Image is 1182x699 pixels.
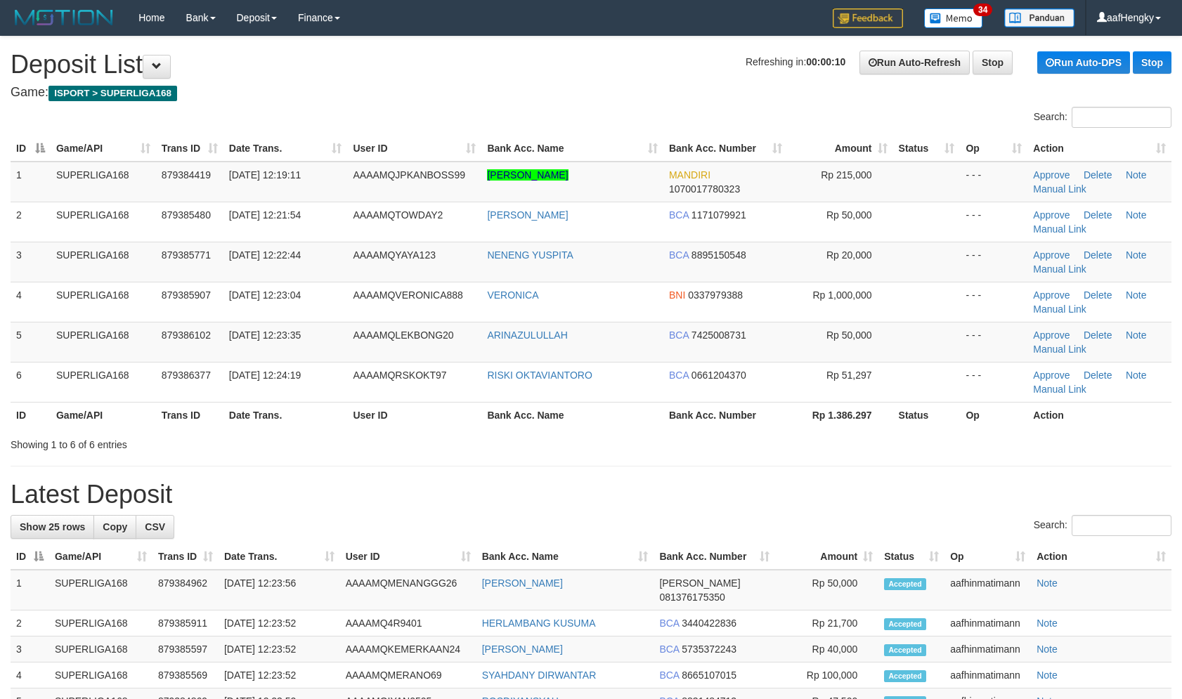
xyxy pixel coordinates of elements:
[152,662,219,688] td: 879385569
[219,610,340,636] td: [DATE] 12:23:52
[353,209,443,221] span: AAAAMQTOWDAY2
[51,362,156,402] td: SUPERLIGA168
[1027,402,1171,428] th: Action
[162,209,211,221] span: 879385480
[973,51,1013,74] a: Stop
[487,329,567,341] a: ARINAZULULLAH
[11,570,49,610] td: 1
[1033,303,1086,315] a: Manual Link
[1033,344,1086,355] a: Manual Link
[859,51,970,74] a: Run Auto-Refresh
[353,249,436,261] span: AAAAMQYAYA123
[944,636,1031,662] td: aafhinmatimann
[1033,249,1070,261] a: Approve
[775,610,878,636] td: Rp 21,700
[960,362,1027,402] td: - - -
[893,136,961,162] th: Status: activate to sort column ascending
[960,322,1027,362] td: - - -
[152,636,219,662] td: 879385597
[11,610,49,636] td: 2
[944,544,1031,570] th: Op: activate to sort column ascending
[11,662,49,688] td: 4
[1027,136,1171,162] th: Action: activate to sort column ascending
[229,249,301,261] span: [DATE] 12:22:44
[669,289,685,301] span: BNI
[11,86,1171,100] h4: Game:
[136,515,174,539] a: CSV
[960,402,1027,428] th: Op
[1126,289,1147,301] a: Note
[944,662,1031,688] td: aafhinmatimann
[103,521,127,533] span: Copy
[1084,329,1112,341] a: Delete
[1126,169,1147,181] a: Note
[353,329,453,341] span: AAAAMQLEKBONG20
[353,169,465,181] span: AAAAMQJPKANBOSS99
[487,370,592,381] a: RISKI OKTAVIANTORO
[806,56,845,67] strong: 00:00:10
[223,136,348,162] th: Date Trans.: activate to sort column ascending
[775,636,878,662] td: Rp 40,000
[682,669,736,681] span: Copy 8665107015 to clipboard
[654,544,775,570] th: Bank Acc. Number: activate to sort column ascending
[1037,577,1058,589] a: Note
[51,322,156,362] td: SUPERLIGA168
[884,644,926,656] span: Accepted
[788,402,893,428] th: Rp 1.386.297
[340,610,476,636] td: AAAAMQ4R9401
[11,362,51,402] td: 6
[812,289,871,301] span: Rp 1,000,000
[51,136,156,162] th: Game/API: activate to sort column ascending
[746,56,845,67] span: Refreshing in:
[476,544,654,570] th: Bank Acc. Name: activate to sort column ascending
[11,432,482,452] div: Showing 1 to 6 of 6 entries
[973,4,992,16] span: 34
[682,618,736,629] span: Copy 3440422836 to clipboard
[659,618,679,629] span: BCA
[669,209,689,221] span: BCA
[1126,209,1147,221] a: Note
[960,162,1027,202] td: - - -
[826,329,872,341] span: Rp 50,000
[659,592,725,603] span: Copy 081376175350 to clipboard
[11,242,51,282] td: 3
[944,570,1031,610] td: aafhinmatimann
[1133,51,1171,74] a: Stop
[49,544,152,570] th: Game/API: activate to sort column ascending
[51,282,156,322] td: SUPERLIGA168
[340,662,476,688] td: AAAAMQMERANO69
[1072,107,1171,128] input: Search:
[1033,329,1070,341] a: Approve
[229,209,301,221] span: [DATE] 12:21:54
[1084,169,1112,181] a: Delete
[1004,8,1074,27] img: panduan.png
[11,7,117,28] img: MOTION_logo.png
[821,169,871,181] span: Rp 215,000
[1033,169,1070,181] a: Approve
[691,209,746,221] span: Copy 1171079921 to clipboard
[1037,669,1058,681] a: Note
[893,402,961,428] th: Status
[960,242,1027,282] td: - - -
[1084,370,1112,381] a: Delete
[11,51,1171,79] h1: Deposit List
[482,618,596,629] a: HERLAMBANG KUSUMA
[659,577,740,589] span: [PERSON_NAME]
[884,618,926,630] span: Accepted
[49,662,152,688] td: SUPERLIGA168
[162,329,211,341] span: 879386102
[49,636,152,662] td: SUPERLIGA168
[944,610,1031,636] td: aafhinmatimann
[487,289,538,301] a: VERONICA
[51,202,156,242] td: SUPERLIGA168
[11,481,1171,509] h1: Latest Deposit
[156,136,223,162] th: Trans ID: activate to sort column ascending
[691,249,746,261] span: Copy 8895150548 to clipboard
[1033,223,1086,235] a: Manual Link
[884,670,926,682] span: Accepted
[11,402,51,428] th: ID
[669,329,689,341] span: BCA
[682,644,736,655] span: Copy 5735372243 to clipboard
[788,136,893,162] th: Amount: activate to sort column ascending
[1084,249,1112,261] a: Delete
